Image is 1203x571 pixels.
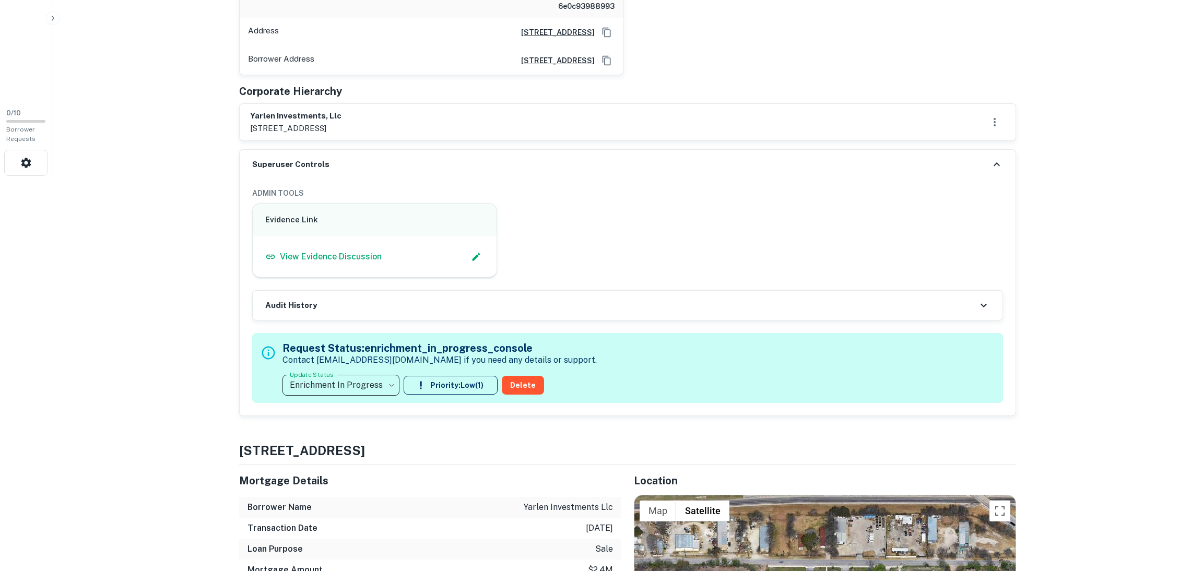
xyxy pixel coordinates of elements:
h6: Superuser Controls [252,159,329,171]
p: yarlen investments llc [524,501,613,514]
h6: Audit History [265,300,317,312]
button: Delete [502,376,544,395]
div: Enrichment In Progress [282,371,399,400]
p: [DATE] [586,522,613,534]
h5: Mortgage Details [239,473,621,489]
a: View Evidence Discussion [265,251,382,263]
span: 0 / 10 [6,109,21,117]
label: Update Status [290,370,333,379]
p: Contact [EMAIL_ADDRESS][DOMAIN_NAME] if you need any details or support. [282,354,597,366]
h6: yarlen investments, llc [250,110,341,122]
h6: Transaction Date [247,522,317,534]
h5: Corporate Hierarchy [239,84,342,99]
button: Priority:Low(1) [404,376,498,395]
p: [STREET_ADDRESS] [250,122,341,135]
a: [STREET_ADDRESS] [513,27,595,38]
p: Borrower Address [248,53,314,68]
h6: Loan Purpose [247,543,303,555]
p: sale [595,543,613,555]
button: Show satellite imagery [676,501,729,521]
h6: Borrower Name [247,501,312,514]
h5: Location [634,473,1016,489]
h6: Evidence Link [265,214,484,226]
button: Copy Address [599,53,615,68]
p: View Evidence Discussion [280,251,382,263]
button: Edit Slack Link [468,249,484,265]
h6: ADMIN TOOLS [252,187,1003,199]
p: Address [248,25,279,40]
button: Show street map [640,501,676,521]
span: Borrower Requests [6,126,36,142]
h4: [STREET_ADDRESS] [239,441,1016,460]
h5: Request Status: enrichment_in_progress_console [282,340,597,356]
a: [STREET_ADDRESS] [513,55,595,66]
button: Toggle fullscreen view [989,501,1010,521]
button: Copy Address [599,25,615,40]
iframe: Chat Widget [1151,487,1203,538]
